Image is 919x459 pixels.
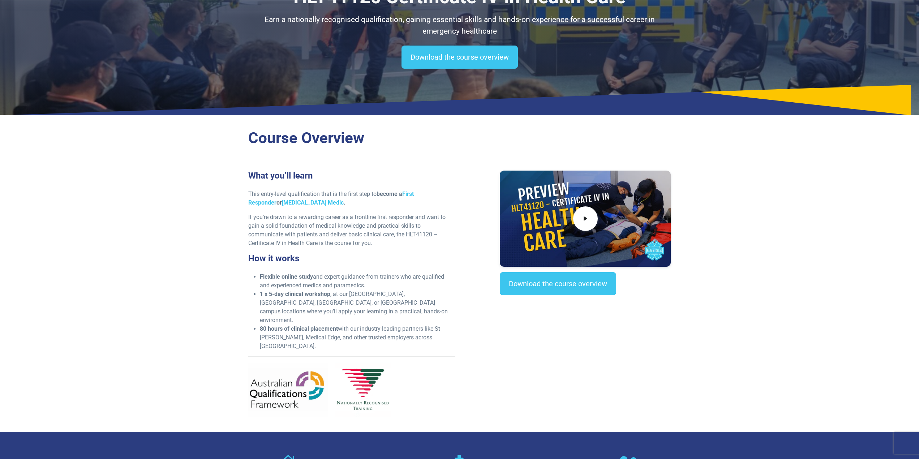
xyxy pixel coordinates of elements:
strong: Flexible online study [260,273,313,280]
iframe: EmbedSocial Universal Widget [500,310,671,347]
a: Download the course overview [401,46,518,69]
strong: 1 x 5-day clinical workshop [260,291,330,297]
p: Earn a nationally recognised qualification, gaining essential skills and hands-on experience for ... [248,14,671,37]
p: This entry-level qualification that is the first step to [248,190,455,207]
a: [MEDICAL_DATA] Medic [282,199,344,206]
a: Download the course overview [500,272,616,295]
strong: 80 hours of clinical placement [260,325,338,332]
li: with our industry-leading partners like St [PERSON_NAME], Medical Edge, and other trusted employe... [260,325,455,351]
h3: How it works [248,253,455,264]
strong: become a or . [248,190,414,206]
li: and expert guidance from trainers who are qualified and experienced medics and paramedics. [260,273,455,290]
li: , at our [GEOGRAPHIC_DATA], [GEOGRAPHIC_DATA], [GEOGRAPHIC_DATA], or [GEOGRAPHIC_DATA] campus loc... [260,290,455,325]
a: First Responder [248,190,414,206]
h2: Course Overview [248,129,671,147]
h3: What you’ll learn [248,171,455,181]
p: If you’re drawn to a rewarding career as a frontline first responder and want to gain a solid fou... [248,213,455,248]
